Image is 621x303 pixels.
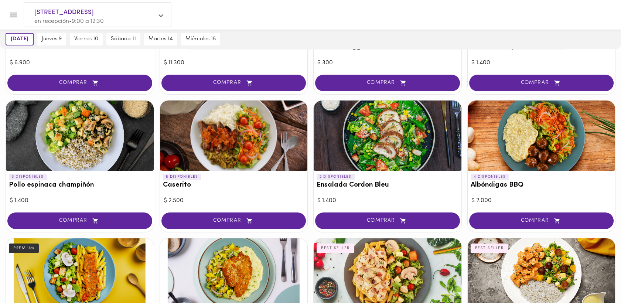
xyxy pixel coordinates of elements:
span: martes 14 [149,36,173,42]
div: Caserito [160,101,308,171]
div: $ 300 [317,59,458,67]
h3: Caserito [163,181,305,189]
p: 5 DISPONIBLES [163,174,201,180]
div: BEST SELLER [317,244,354,253]
span: [DATE] [11,36,28,42]
div: $ 2.000 [471,197,612,205]
div: PREMIUM [9,244,39,253]
button: COMPRAR [161,75,306,91]
div: $ 11.300 [164,59,304,67]
iframe: Messagebird Livechat Widget [578,260,614,296]
div: BEST SELLER [471,244,508,253]
h3: Ensalada Cordon Bleu [317,181,458,189]
span: viernes 10 [74,36,98,42]
div: $ 2.500 [164,197,304,205]
button: jueves 9 [37,33,66,45]
button: COMPRAR [469,75,614,91]
button: Menu [4,6,23,24]
button: viernes 10 [70,33,103,45]
button: COMPRAR [315,212,460,229]
button: COMPRAR [469,212,614,229]
div: Pollo espinaca champiñón [6,101,154,171]
button: COMPRAR [315,75,460,91]
h3: Albóndigas BBQ [471,181,613,189]
p: 4 DISPONIBLES [471,174,509,180]
button: COMPRAR [7,212,152,229]
p: 3 DISPONIBLES [9,174,47,180]
h3: Pollo espinaca champiñón [9,181,151,189]
p: 2 DISPONIBLES [317,174,355,180]
span: COMPRAR [171,80,297,86]
span: COMPRAR [478,218,605,224]
button: sábado 11 [106,33,140,45]
span: COMPRAR [17,218,143,224]
span: COMPRAR [17,80,143,86]
span: en recepción • 9:00 a 12:30 [34,18,104,24]
button: martes 14 [144,33,177,45]
span: jueves 9 [42,36,62,42]
div: $ 6.900 [10,59,150,67]
div: Ensalada Cordon Bleu [314,101,461,171]
button: COMPRAR [7,75,152,91]
button: miércoles 15 [181,33,220,45]
span: COMPRAR [324,80,451,86]
span: COMPRAR [478,80,605,86]
div: Albóndigas BBQ [468,101,615,171]
button: COMPRAR [161,212,306,229]
div: $ 1.400 [471,59,612,67]
div: $ 1.400 [317,197,458,205]
button: [DATE] [6,33,34,45]
span: miércoles 15 [185,36,216,42]
span: sábado 11 [111,36,136,42]
span: COMPRAR [171,218,297,224]
span: COMPRAR [324,218,451,224]
span: [STREET_ADDRESS] [34,8,153,17]
div: $ 1.400 [10,197,150,205]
